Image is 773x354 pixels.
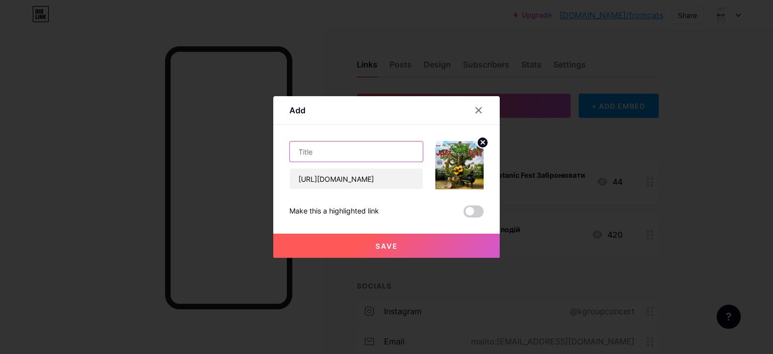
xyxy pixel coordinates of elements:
[435,141,484,189] img: link_thumbnail
[273,234,500,258] button: Save
[289,205,379,218] div: Make this a highlighted link
[290,169,423,189] input: URL
[290,141,423,162] input: Title
[289,104,305,116] div: Add
[375,242,398,250] span: Save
